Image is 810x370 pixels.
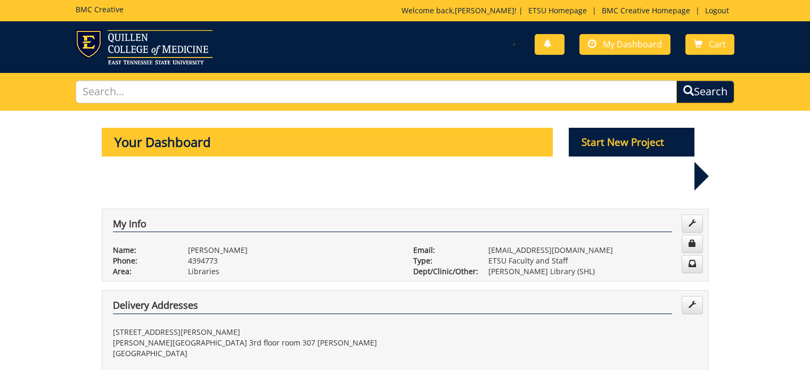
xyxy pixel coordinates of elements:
img: ETSU logo [76,30,212,64]
p: [EMAIL_ADDRESS][DOMAIN_NAME] [488,245,698,256]
button: Search [676,80,734,103]
p: Libraries [188,266,397,277]
p: [GEOGRAPHIC_DATA] [113,348,397,359]
p: [PERSON_NAME] [188,245,397,256]
a: Change Communication Preferences [682,255,703,273]
p: Dept/Clinic/Other: [413,266,472,277]
h4: Delivery Addresses [113,300,672,314]
h4: My Info [113,219,672,233]
p: 4394773 [188,256,397,266]
p: Welcome back, ! | | | [402,5,734,16]
p: Your Dashboard [102,128,553,157]
p: Email: [413,245,472,256]
span: My Dashboard [603,38,662,50]
p: Start New Project [569,128,694,157]
a: Edit Info [682,215,703,233]
a: Change Password [682,235,703,253]
a: Edit Addresses [682,296,703,314]
input: Search... [76,80,677,103]
p: Phone: [113,256,172,266]
a: Start New Project [569,138,694,148]
p: ETSU Faculty and Staff [488,256,698,266]
p: Name: [113,245,172,256]
p: [STREET_ADDRESS][PERSON_NAME] [113,327,397,338]
a: ETSU Homepage [523,5,592,15]
a: My Dashboard [579,34,670,55]
p: Type: [413,256,472,266]
p: [PERSON_NAME] Library (SHL) [488,266,698,277]
p: Area: [113,266,172,277]
a: Logout [700,5,734,15]
a: Cart [685,34,734,55]
span: Cart [709,38,726,50]
a: [PERSON_NAME] [455,5,514,15]
h5: BMC Creative [76,5,124,13]
a: BMC Creative Homepage [596,5,696,15]
p: [PERSON_NAME][GEOGRAPHIC_DATA] 3rd floor room 307 [PERSON_NAME] [113,338,397,348]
